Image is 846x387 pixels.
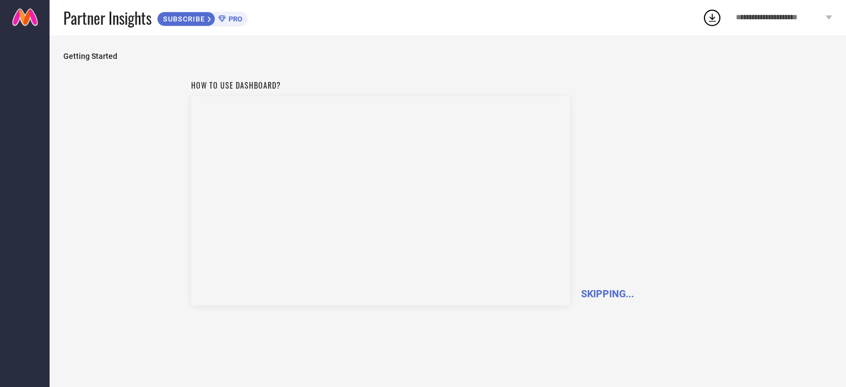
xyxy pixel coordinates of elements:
iframe: Workspace Section [191,96,570,306]
h1: How to use dashboard? [191,79,570,91]
span: SKIPPING... [581,288,634,299]
div: Open download list [702,8,722,28]
span: Partner Insights [63,7,151,29]
span: SUBSCRIBE [158,15,208,23]
span: PRO [226,15,242,23]
span: Getting Started [63,52,832,61]
a: SUBSCRIBEPRO [157,9,248,26]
